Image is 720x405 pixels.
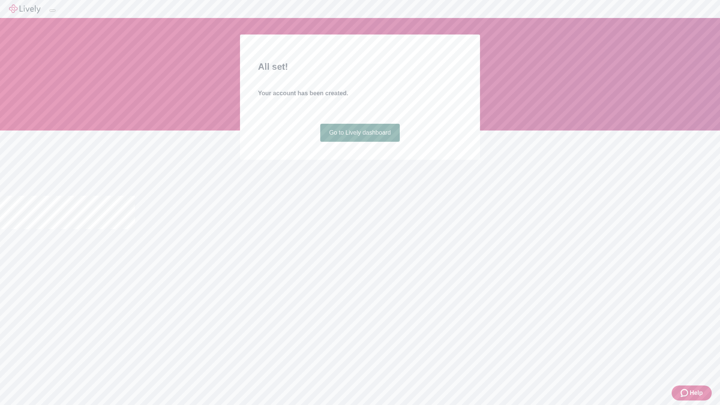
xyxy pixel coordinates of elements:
[258,89,462,98] h4: Your account has been created.
[690,388,703,397] span: Help
[258,60,462,73] h2: All set!
[672,385,712,400] button: Zendesk support iconHelp
[320,124,400,142] a: Go to Lively dashboard
[9,4,40,13] img: Lively
[49,9,55,12] button: Log out
[681,388,690,397] svg: Zendesk support icon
